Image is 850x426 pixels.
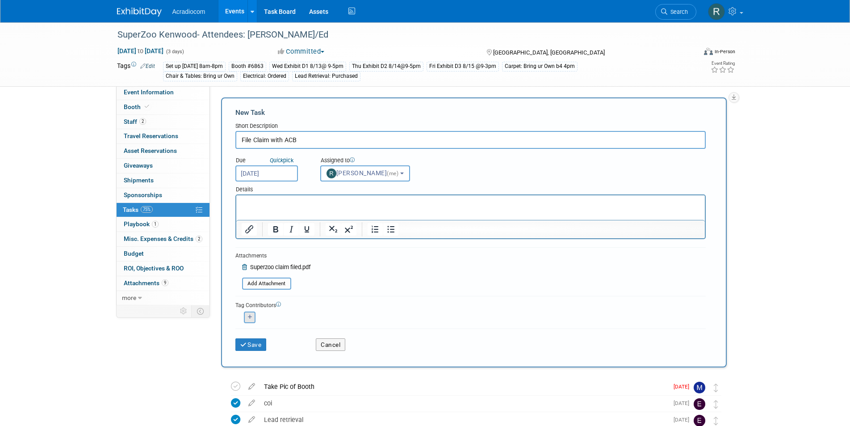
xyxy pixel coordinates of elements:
button: Insert/edit link [242,223,257,236]
input: Name of task or a short description [235,131,706,149]
span: Misc. Expenses & Credits [124,235,202,242]
i: Move task [714,400,718,409]
div: Carpet: Bring ur Own b4 4pm [502,62,578,71]
a: edit [244,383,260,391]
i: Move task [714,417,718,425]
a: Event Information [117,85,209,100]
a: Misc. Expenses & Credits2 [117,232,209,246]
div: Thu Exhibit D2 8/14@9-5pm [349,62,423,71]
img: Mike Pascuzzi [694,382,705,393]
a: Travel Reservations [117,129,209,143]
a: Edit [140,63,155,69]
div: Wed Exhibit D1 8/13@ 9-5pm [269,62,346,71]
span: (3 days) [165,49,184,55]
button: Committed [275,47,328,56]
a: edit [244,399,260,407]
span: Budget [124,250,144,257]
div: Electrical: Ordered [240,72,289,81]
div: Attachments [235,252,310,260]
span: [DATE] [674,400,694,406]
span: to [136,47,145,55]
a: Tasks75% [117,203,209,217]
span: Superzoo claim filed.pdf [250,264,310,270]
a: ROI, Objectives & ROO [117,262,209,276]
span: Tasks [123,206,153,213]
span: Travel Reservations [124,132,178,139]
button: Superscript [341,223,356,236]
button: Bold [268,223,283,236]
span: more [122,294,136,301]
a: edit [244,416,260,424]
iframe: Rich Text Area [236,195,705,220]
button: [PERSON_NAME](me) [320,165,410,181]
i: Booth reservation complete [145,104,149,109]
div: Chair & Tables: Bring ur Own [163,72,237,81]
div: Details [235,181,706,194]
div: Assigned to [320,156,428,165]
span: (me) [387,170,398,177]
span: Acradiocom [172,8,205,15]
div: Lead Retrieval: Purchased [292,72,360,81]
span: 2 [196,236,202,242]
span: Booth [124,103,151,110]
div: New Task [235,108,706,118]
i: Move task [714,384,718,392]
a: Quickpick [268,156,295,164]
a: Asset Reservations [117,144,209,158]
a: Attachments9 [117,276,209,291]
button: Underline [299,223,314,236]
span: 75% [141,206,153,213]
td: Tags [117,61,155,81]
button: Italic [284,223,299,236]
div: Fri Exhibit D3 8/15 @9-3pm [427,62,499,71]
a: Shipments [117,173,209,188]
div: Event Rating [711,61,735,66]
a: Sponsorships [117,188,209,202]
a: Booth [117,100,209,114]
span: [DATE] [DATE] [117,47,164,55]
button: Cancel [316,338,345,351]
button: Bullet list [383,223,398,236]
img: ExhibitDay [117,8,162,17]
td: Toggle Event Tabs [191,305,209,317]
div: Short Description [235,122,706,131]
div: SuperZoo Kenwood- Attendees: [PERSON_NAME]/Ed [114,27,683,43]
a: Staff2 [117,115,209,129]
a: Search [655,4,696,20]
span: [DATE] [674,417,694,423]
input: Due Date [235,165,298,181]
span: Playbook [124,220,159,228]
div: Take Pic of Booth [260,379,668,394]
div: In-Person [714,48,735,55]
img: Ronald Tralle [708,3,725,20]
td: Personalize Event Tab Strip [176,305,192,317]
img: Elizabeth Martinez [694,398,705,410]
span: [GEOGRAPHIC_DATA], [GEOGRAPHIC_DATA] [493,49,605,56]
a: Giveaways [117,159,209,173]
button: Numbered list [368,223,383,236]
div: Due [235,156,307,165]
span: 9 [162,279,168,286]
span: Event Information [124,89,174,96]
div: Tag Contributors [235,300,706,309]
div: Booth #6863 [229,62,266,71]
div: Event Format [644,46,736,60]
span: ROI, Objectives & ROO [124,265,184,272]
span: Giveaways [124,162,153,169]
a: more [117,291,209,305]
button: Subscript [326,223,341,236]
button: Save [235,338,267,351]
span: Shipments [124,177,154,184]
span: [DATE] [674,384,694,390]
span: Asset Reservations [124,147,177,154]
span: Search [667,8,688,15]
img: Format-Inperson.png [704,48,713,55]
i: Quick [270,157,283,164]
a: Budget [117,247,209,261]
span: Staff [124,118,146,125]
span: 2 [139,118,146,125]
span: Attachments [124,279,168,287]
span: Sponsorships [124,191,162,198]
div: coi [260,396,668,411]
